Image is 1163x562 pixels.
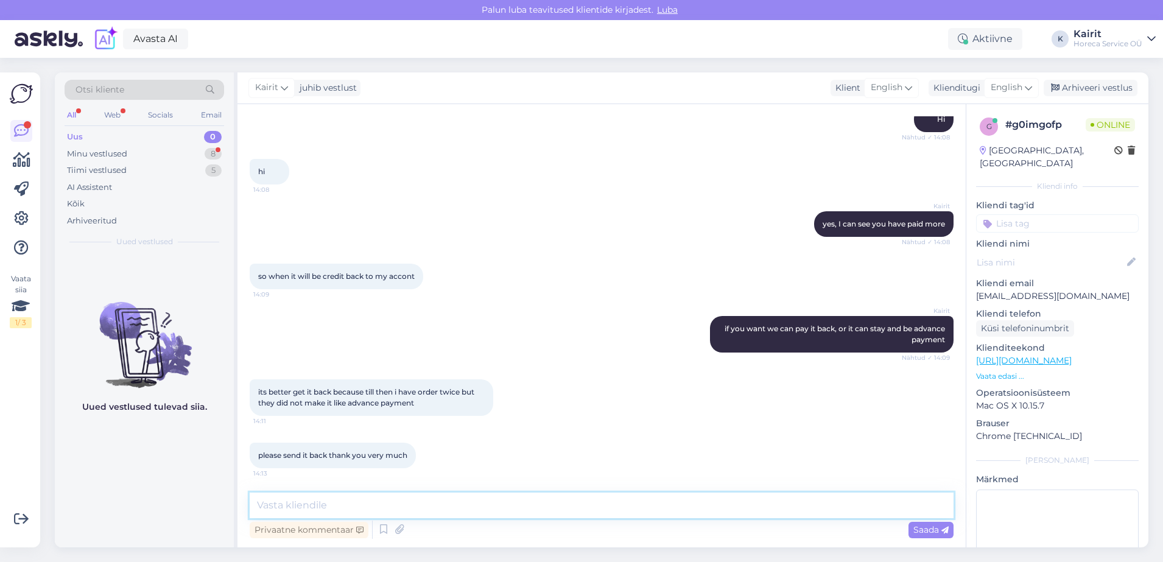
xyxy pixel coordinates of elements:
[929,82,980,94] div: Klienditugi
[902,237,950,247] span: Nähtud ✓ 14:08
[146,107,175,123] div: Socials
[937,114,945,124] span: Hi
[1073,29,1142,39] div: Kairit
[258,272,415,281] span: so when it will be credit back to my accont
[871,81,902,94] span: English
[255,81,278,94] span: Kairit
[123,29,188,49] a: Avasta AI
[976,455,1139,466] div: [PERSON_NAME]
[253,290,299,299] span: 14:09
[902,353,950,362] span: Nähtud ✓ 14:09
[295,82,357,94] div: juhib vestlust
[1044,80,1137,96] div: Arhiveeri vestlus
[976,214,1139,233] input: Lisa tag
[199,107,224,123] div: Email
[976,342,1139,354] p: Klienditeekond
[67,148,127,160] div: Minu vestlused
[204,131,222,143] div: 0
[10,317,32,328] div: 1 / 3
[102,107,123,123] div: Web
[1073,39,1142,49] div: Horeca Service OÜ
[205,164,222,177] div: 5
[948,28,1022,50] div: Aktiivne
[258,387,476,407] span: its better get it back because till then i have order twice but they did not make it like advance...
[10,82,33,105] img: Askly Logo
[980,144,1114,170] div: [GEOGRAPHIC_DATA], [GEOGRAPHIC_DATA]
[67,181,112,194] div: AI Assistent
[67,198,85,210] div: Kõik
[976,355,1072,366] a: [URL][DOMAIN_NAME]
[250,522,368,538] div: Privaatne kommentaar
[67,164,127,177] div: Tiimi vestlused
[205,148,222,160] div: 8
[986,122,992,131] span: g
[253,416,299,426] span: 14:11
[55,280,234,390] img: No chats
[976,181,1139,192] div: Kliendi info
[913,524,949,535] span: Saada
[976,237,1139,250] p: Kliendi nimi
[253,185,299,194] span: 14:08
[976,371,1139,382] p: Vaata edasi ...
[976,199,1139,212] p: Kliendi tag'id
[976,320,1074,337] div: Küsi telefoninumbrit
[253,469,299,478] span: 14:13
[653,4,681,15] span: Luba
[976,473,1139,486] p: Märkmed
[1073,29,1156,49] a: KairitHoreca Service OÜ
[904,306,950,315] span: Kairit
[67,131,83,143] div: Uus
[10,273,32,328] div: Vaata siia
[976,399,1139,412] p: Mac OS X 10.15.7
[82,401,207,413] p: Uued vestlused tulevad siia.
[67,215,117,227] div: Arhiveeritud
[976,307,1139,320] p: Kliendi telefon
[76,83,124,96] span: Otsi kliente
[65,107,79,123] div: All
[1005,118,1086,132] div: # g0imgofp
[1052,30,1069,47] div: K
[976,290,1139,303] p: [EMAIL_ADDRESS][DOMAIN_NAME]
[831,82,860,94] div: Klient
[725,324,947,344] span: if you want we can pay it back, or it can stay and be advance payment
[991,81,1022,94] span: English
[823,219,945,228] span: yes, I can see you have paid more
[976,387,1139,399] p: Operatsioonisüsteem
[93,26,118,52] img: explore-ai
[976,417,1139,430] p: Brauser
[904,202,950,211] span: Kairit
[258,167,265,176] span: hi
[976,277,1139,290] p: Kliendi email
[116,236,173,247] span: Uued vestlused
[258,451,407,460] span: please send it back thank you very much
[977,256,1125,269] input: Lisa nimi
[1086,118,1135,132] span: Online
[976,430,1139,443] p: Chrome [TECHNICAL_ID]
[902,133,950,142] span: Nähtud ✓ 14:08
